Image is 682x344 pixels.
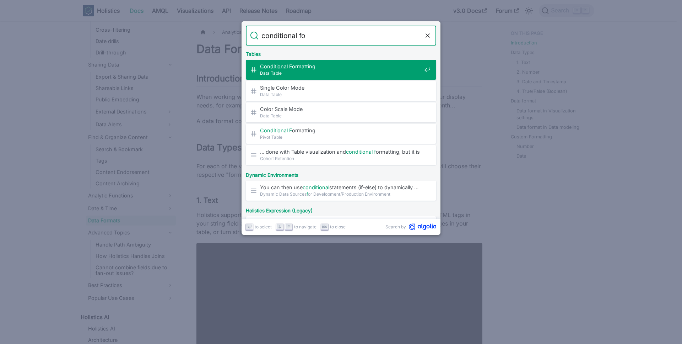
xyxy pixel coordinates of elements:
span: Cohort Retention [260,155,421,162]
svg: Algolia [409,223,436,230]
span: ormatting​ [260,127,421,134]
span: You can then use statements (if-else) to dynamically … [260,184,421,191]
svg: Escape key [322,224,327,229]
div: Tables [244,46,438,60]
span: Single Color Mode​ [260,84,421,91]
svg: Enter key [247,224,252,229]
span: to select [255,223,272,230]
mark: Conditional [260,63,288,69]
a: Search byAlgolia [385,223,436,230]
span: ormatting​ [260,63,421,70]
div: Holistics Expression (Legacy) [244,202,438,216]
span: to close [330,223,346,230]
span: to navigate [294,223,316,230]
mark: F [289,127,292,133]
mark: conditional [346,149,373,155]
span: Data Table [260,112,421,119]
div: Dynamic Environments [244,166,438,181]
a: Option 2: You can addconditionalexpression in your divisor …Holistics Expression [246,216,436,236]
a: You can then useconditionalstatements (if-else) to dynamically …Dynamic Data Sourcesfor Developme... [246,181,436,201]
a: Conditional Formatting​Data Table [246,60,436,80]
button: Clear the query [423,31,432,40]
span: … done with Table visualization and ormatting, but it is … [260,148,421,155]
mark: f [374,149,376,155]
span: Color Scale Mode​ [260,106,421,112]
mark: conditional [303,184,329,190]
mark: f [307,191,308,197]
a: Single Color Mode​Data Table [246,81,436,101]
span: Data Table [260,91,421,98]
a: Conditional Formatting​Pivot Table [246,124,436,144]
svg: Arrow up [286,224,292,229]
svg: Arrow down [277,224,282,229]
mark: Conditional [260,127,288,133]
span: Data Table [260,70,421,76]
span: Pivot Table [260,134,421,141]
span: Search by [385,223,406,230]
input: Search docs [259,26,423,46]
mark: F [289,63,292,69]
a: Color Scale Mode​Data Table [246,102,436,122]
span: Dynamic Data Sources or Development/Production Environment [260,191,421,197]
a: … done with Table visualization andconditional formatting, but it is …Cohort Retention [246,145,436,165]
